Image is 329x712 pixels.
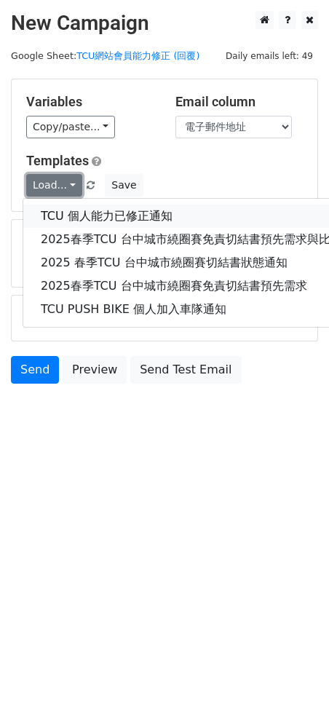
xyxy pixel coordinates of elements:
[63,356,127,384] a: Preview
[256,642,329,712] iframe: Chat Widget
[11,356,59,384] a: Send
[130,356,241,384] a: Send Test Email
[105,174,143,197] button: Save
[26,174,82,197] a: Load...
[256,642,329,712] div: 聊天小工具
[26,116,115,138] a: Copy/paste...
[11,11,318,36] h2: New Campaign
[221,48,318,64] span: Daily emails left: 49
[221,50,318,61] a: Daily emails left: 49
[26,153,89,168] a: Templates
[175,94,303,110] h5: Email column
[11,50,199,61] small: Google Sheet:
[76,50,199,61] a: TCU網站會員能力修正 (回覆)
[26,94,154,110] h5: Variables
